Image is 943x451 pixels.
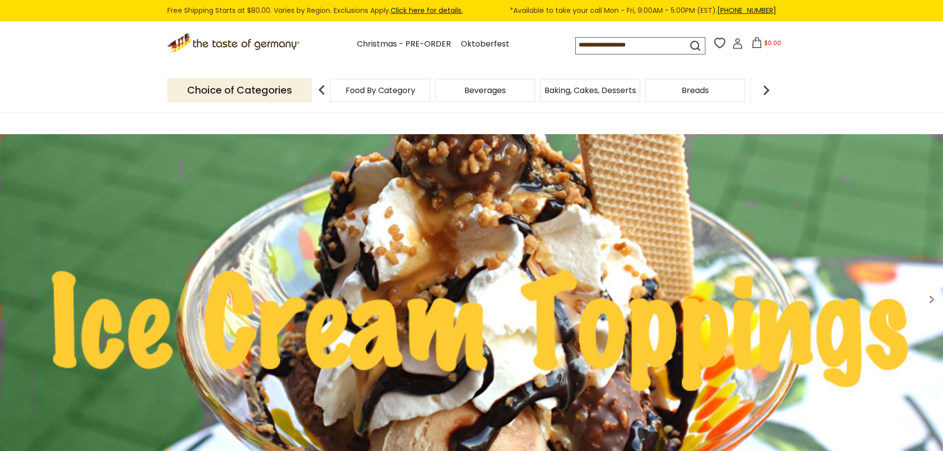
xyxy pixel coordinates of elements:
a: Christmas - PRE-ORDER [357,38,451,51]
span: *Available to take your call Mon - Fri, 9:00AM - 5:00PM (EST). [510,5,776,16]
a: Click here for details. [391,5,463,15]
div: Free Shipping Starts at $80.00. Varies by Region. Exclusions Apply. [167,5,776,16]
a: Food By Category [346,87,415,94]
a: Baking, Cakes, Desserts [545,87,636,94]
button: $0.00 [745,37,787,52]
a: [PHONE_NUMBER] [717,5,776,15]
a: Breads [682,87,709,94]
img: previous arrow [312,80,332,100]
span: $0.00 [764,39,781,47]
img: next arrow [756,80,776,100]
a: Beverages [464,87,506,94]
a: Oktoberfest [461,38,509,51]
p: Choice of Categories [167,78,312,102]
